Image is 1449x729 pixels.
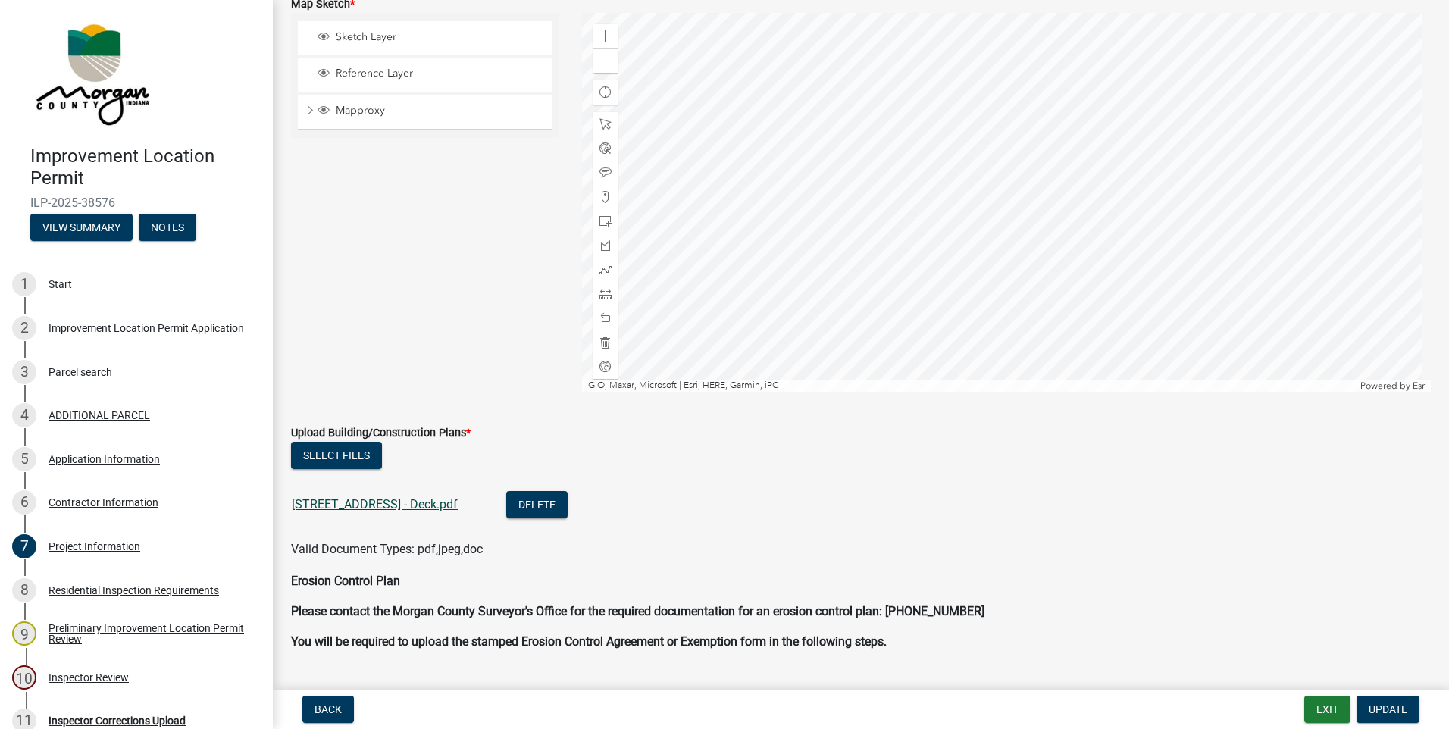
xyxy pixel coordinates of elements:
div: Zoom in [593,24,618,48]
li: Reference Layer [298,58,552,92]
strong: Erosion Control Plan [291,574,400,588]
div: 4 [12,403,36,427]
li: Sketch Layer [298,21,552,55]
div: Powered by [1357,380,1431,392]
ul: Layer List [296,17,554,133]
button: Update [1357,696,1419,723]
div: 5 [12,447,36,471]
button: Delete [506,491,568,518]
div: Preliminary Improvement Location Permit Review [49,623,249,644]
div: Application Information [49,454,160,465]
div: Find my location [593,80,618,105]
div: ADDITIONAL PARCEL [49,410,150,421]
div: 6 [12,490,36,515]
a: Esri [1413,380,1427,391]
div: Zoom out [593,48,618,73]
span: Reference Layer [332,67,547,80]
label: Upload Building/Construction Plans [291,428,471,439]
button: View Summary [30,214,133,241]
div: 8 [12,578,36,602]
div: IGIO, Maxar, Microsoft | Esri, HERE, Garmin, iPC [582,380,1357,392]
strong: Please contact the Morgan County Surveyor's Office for the required documentation for an erosion ... [291,604,984,618]
span: Mapproxy [332,104,547,117]
div: 3 [12,360,36,384]
span: Back [315,703,342,715]
span: Expand [304,104,315,120]
div: Project Information [49,541,140,552]
img: Morgan County, Indiana [30,16,152,130]
a: [STREET_ADDRESS] - Deck.pdf [292,497,458,512]
button: Exit [1304,696,1350,723]
div: Mapproxy [315,104,547,119]
div: 2 [12,316,36,340]
div: Sketch Layer [315,30,547,45]
h4: Improvement Location Permit [30,145,261,189]
div: Improvement Location Permit Application [49,323,244,333]
div: Reference Layer [315,67,547,82]
button: Notes [139,214,196,241]
div: Parcel search [49,367,112,377]
span: ILP-2025-38576 [30,196,243,210]
div: Inspector Review [49,672,129,683]
div: 7 [12,534,36,558]
span: Valid Document Types: pdf,jpeg,doc [291,542,483,556]
span: Update [1369,703,1407,715]
button: Select files [291,442,382,469]
span: Sketch Layer [332,30,547,44]
div: 1 [12,272,36,296]
div: Start [49,279,72,289]
wm-modal-confirm: Notes [139,222,196,234]
div: Contractor Information [49,497,158,508]
button: Back [302,696,354,723]
li: Mapproxy [298,95,552,130]
wm-modal-confirm: Delete Document [506,499,568,513]
wm-modal-confirm: Summary [30,222,133,234]
div: 9 [12,621,36,646]
div: Residential Inspection Requirements [49,585,219,596]
strong: You will be required to upload the stamped Erosion Control Agreement or Exemption form in the fol... [291,634,887,649]
div: 10 [12,665,36,690]
div: Inspector Corrections Upload [49,715,186,726]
